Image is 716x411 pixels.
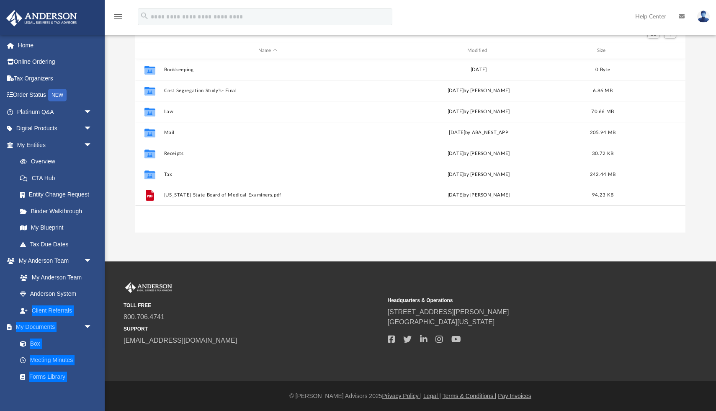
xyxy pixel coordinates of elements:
div: by ABA_NEST_APP [375,129,582,137]
a: menu [113,16,123,22]
div: grid [135,59,685,233]
span: arrow_drop_down [84,120,100,137]
button: Bookkeeping [164,67,371,72]
a: Overview [12,153,105,170]
div: [DATE] by [PERSON_NAME] [375,171,582,178]
div: [DATE] by [PERSON_NAME] [375,108,582,116]
div: id [139,47,160,54]
button: [US_STATE] State Board of Medical Examiners.pdf [164,192,371,198]
button: Receipts [164,151,371,156]
a: Digital Productsarrow_drop_down [6,120,105,137]
div: id [623,47,682,54]
span: 242.44 MB [590,172,616,177]
a: Home [6,37,105,54]
div: [DATE] [375,66,582,74]
a: Box [12,335,96,352]
a: CTA Hub [12,170,105,186]
span: arrow_drop_down [84,103,100,121]
div: Name [164,47,371,54]
button: Mail [164,130,371,135]
div: [DATE] by [PERSON_NAME] [375,150,582,158]
a: Tax Due Dates [12,236,105,253]
span: 94.23 KB [592,193,613,197]
a: My Anderson Teamarrow_drop_down [6,253,100,269]
a: Anderson System [12,286,100,302]
div: © [PERSON_NAME] Advisors 2025 [105,392,716,401]
span: [DATE] [449,130,465,135]
div: NEW [48,89,67,101]
a: Tax Organizers [6,70,105,87]
button: Tax [164,172,371,177]
span: 70.66 MB [591,109,614,114]
img: User Pic [697,10,710,23]
a: Platinum Q&Aarrow_drop_down [6,103,105,120]
a: Meeting Minutes [12,352,100,369]
a: My Documentsarrow_drop_down [6,319,100,336]
span: 0 Byte [595,67,610,72]
a: Pay Invoices [498,393,531,399]
span: arrow_drop_down [84,253,100,270]
button: Cost Segregation Study's- Final [164,88,371,93]
span: arrow_drop_down [84,137,100,154]
small: TOLL FREE [124,302,382,309]
div: Modified [375,47,582,54]
small: Headquarters & Operations [388,297,646,304]
a: [EMAIL_ADDRESS][DOMAIN_NAME] [124,337,237,344]
i: search [140,11,149,21]
a: Online Ordering [6,54,105,70]
i: menu [113,12,123,22]
a: My Blueprint [12,220,100,236]
a: My Entitiesarrow_drop_down [6,137,105,153]
a: Legal | [423,393,441,399]
button: Law [164,109,371,114]
a: Privacy Policy | [382,393,422,399]
span: 30.72 KB [592,151,613,156]
a: Binder Walkthrough [12,203,105,220]
div: [DATE] by [PERSON_NAME] [375,191,582,199]
a: 800.706.4741 [124,313,165,321]
a: Client Referrals [12,302,100,319]
img: Anderson Advisors Platinum Portal [4,10,80,26]
a: [STREET_ADDRESS][PERSON_NAME] [388,308,509,315]
a: Order StatusNEW [6,87,105,104]
a: Entity Change Request [12,186,105,203]
span: arrow_drop_down [84,319,100,336]
a: Terms & Conditions | [443,393,497,399]
div: [DATE] by [PERSON_NAME] [375,87,582,95]
div: Size [586,47,620,54]
img: Anderson Advisors Platinum Portal [124,282,174,293]
span: 205.94 MB [590,130,616,135]
span: 6.86 MB [593,88,613,93]
small: SUPPORT [124,325,382,333]
a: Forms Library [12,368,96,385]
a: My Anderson Team [12,269,96,286]
a: [GEOGRAPHIC_DATA][US_STATE] [388,318,495,326]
